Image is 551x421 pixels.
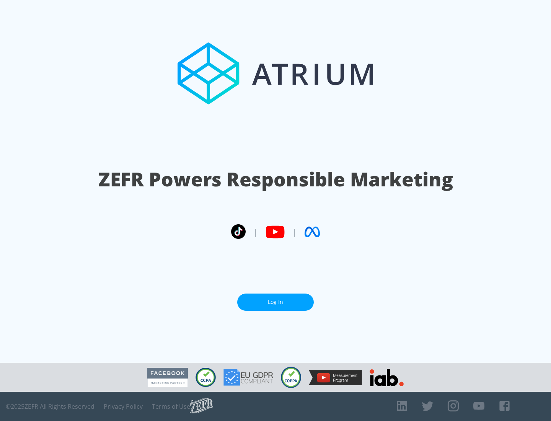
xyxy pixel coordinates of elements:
span: | [253,226,258,238]
a: Log In [237,294,314,311]
img: YouTube Measurement Program [309,370,362,385]
img: Facebook Marketing Partner [147,368,188,387]
a: Terms of Use [152,403,190,410]
h1: ZEFR Powers Responsible Marketing [98,166,453,193]
img: IAB [370,369,404,386]
img: COPPA Compliant [281,367,301,388]
img: GDPR Compliant [223,369,273,386]
a: Privacy Policy [104,403,143,410]
span: © 2025 ZEFR All Rights Reserved [6,403,95,410]
img: CCPA Compliant [196,368,216,387]
span: | [292,226,297,238]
